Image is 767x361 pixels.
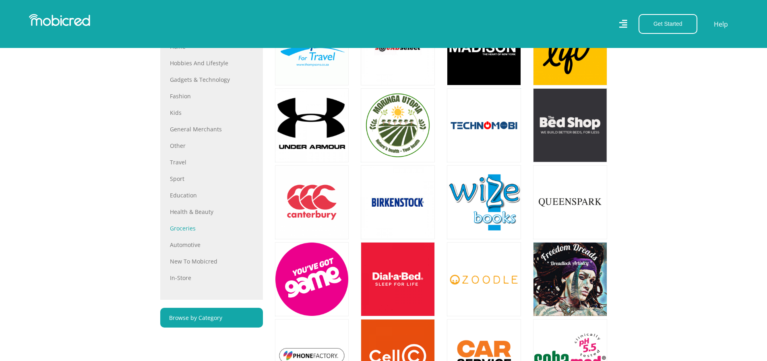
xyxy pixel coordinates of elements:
a: Sport [170,174,253,183]
a: Travel [170,158,253,166]
a: Hobbies and Lifestyle [170,59,253,67]
a: Gadgets & Technology [170,75,253,84]
a: General Merchants [170,125,253,133]
a: Other [170,141,253,150]
a: In-store [170,274,253,282]
a: Education [170,191,253,199]
a: Groceries [170,224,253,232]
img: Mobicred [29,14,90,26]
button: Get Started [639,14,697,34]
a: Automotive [170,241,253,249]
a: New to Mobicred [170,257,253,266]
a: Kids [170,108,253,117]
a: Browse by Category [160,308,263,328]
a: Fashion [170,92,253,100]
a: Health & Beauty [170,207,253,216]
a: Help [713,19,728,29]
